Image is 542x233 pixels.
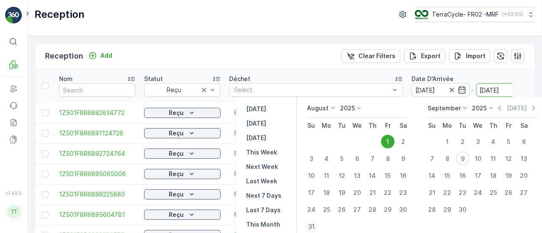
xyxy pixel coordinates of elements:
button: Reçu [144,149,221,159]
th: Saturday [395,118,411,133]
div: 18 [320,186,333,199]
div: 22 [440,186,454,199]
th: Saturday [516,118,531,133]
div: 8 [381,152,394,166]
p: Reçu [169,129,184,138]
button: Reçu [144,108,221,118]
div: 30 [396,203,410,216]
div: 13 [517,152,531,166]
div: 9 [396,152,410,166]
button: This Week [243,147,281,157]
p: Statut [144,75,163,83]
div: Toggle Row Selected [42,130,48,137]
button: TerraCycle- FR02 -MRF(+02:00) [415,7,535,22]
a: FR-PI0021 I Stylos [234,211,286,219]
p: Next 7 Days [246,191,281,200]
button: Last 7 Days [243,205,284,215]
div: Toggle Row Selected [42,211,48,218]
div: Toggle Row Selected [42,171,48,177]
span: 1Z501F8R6891124726 [59,129,136,138]
a: FR-PI0021 I Stylos [234,170,286,178]
input: dd/mm/yyyy [411,83,470,97]
p: Reception [34,8,85,21]
div: 27 [350,203,364,216]
div: 17 [471,169,485,182]
a: 1Z501F8R6892724764 [59,149,136,158]
div: 4 [486,135,500,149]
button: Next Week [243,162,281,172]
div: 23 [456,186,469,199]
div: 25 [320,203,333,216]
div: 8 [440,152,454,166]
p: Next Week [246,163,278,171]
div: 11 [486,152,500,166]
div: 29 [381,203,394,216]
p: September [428,104,461,112]
button: Reçu [144,210,221,220]
div: 20 [517,169,531,182]
div: 1 [440,135,454,149]
th: Sunday [304,118,319,133]
span: FR-PI0006 I Capsules et emballages de café et thé [234,190,381,199]
div: 16 [456,169,469,182]
p: Reçu [169,211,184,219]
div: 28 [366,203,379,216]
button: Import [449,49,491,63]
p: Last 7 Days [246,206,281,214]
p: 2025 [472,104,487,112]
p: Reçu [169,170,184,178]
div: Toggle Row Selected [42,109,48,116]
span: 1Z501F8R6892634772 [59,109,136,117]
div: 11 [320,169,333,182]
div: 9 [456,152,469,166]
div: 3 [471,135,485,149]
span: 1Z501F8R6895065006 [59,170,136,178]
p: This Month [246,220,280,229]
input: Search [59,83,136,97]
th: Thursday [365,118,380,133]
span: v 1.49.3 [5,191,22,196]
p: [DATE] [246,105,266,113]
img: terracycle.png [415,10,428,19]
p: Déchet [229,75,250,83]
p: Import [466,52,485,60]
div: 26 [335,203,349,216]
th: Sunday [424,118,440,133]
p: Add [100,51,112,60]
div: 2 [456,135,469,149]
div: 24 [471,186,485,199]
button: Next 7 Days [243,191,285,201]
div: 7 [425,152,439,166]
p: Select [234,86,390,94]
div: Toggle Row Selected [42,150,48,157]
p: [DATE] [507,104,527,112]
div: 14 [425,169,439,182]
button: This Month [243,219,284,230]
div: 4 [320,152,333,166]
a: 1Z501F8R6899225880 [59,190,136,199]
p: Last Week [246,177,277,185]
button: Reçu [144,189,221,199]
div: 14 [366,169,379,182]
div: 19 [335,186,349,199]
button: Reçu [144,169,221,179]
p: Reçu [169,149,184,158]
span: FR-PI0037 I CFR0098 capsules de café [234,129,346,138]
p: - [471,85,474,95]
div: 30 [456,203,469,216]
button: Add [85,51,116,61]
div: 5 [502,135,515,149]
div: TT [7,205,21,219]
div: 24 [304,203,318,216]
p: Nom [59,75,73,83]
p: [DATE] [246,134,266,142]
th: Tuesday [334,118,349,133]
p: [DATE] [246,119,266,128]
div: 21 [425,186,439,199]
p: Date D'Arrivée [411,75,454,83]
div: 2 [396,135,410,149]
p: August [307,104,329,112]
th: Friday [501,118,516,133]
